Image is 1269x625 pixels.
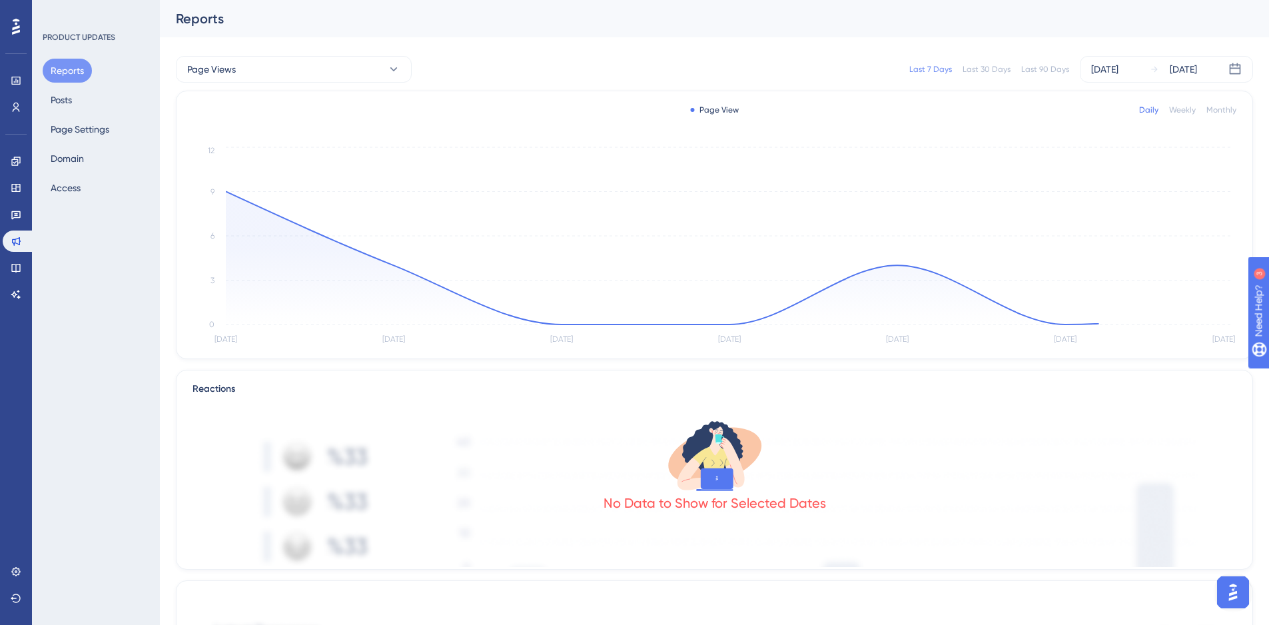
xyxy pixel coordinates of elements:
[43,32,115,43] div: PRODUCT UPDATES
[43,147,92,171] button: Domain
[690,105,739,115] div: Page View
[382,334,405,344] tspan: [DATE]
[1091,61,1118,77] div: [DATE]
[176,9,1220,28] div: Reports
[187,61,236,77] span: Page Views
[718,334,741,344] tspan: [DATE]
[963,64,1011,75] div: Last 30 Days
[1021,64,1069,75] div: Last 90 Days
[604,494,826,512] div: No Data to Show for Selected Dates
[1213,572,1253,612] iframe: UserGuiding AI Assistant Launcher
[214,334,237,344] tspan: [DATE]
[886,334,909,344] tspan: [DATE]
[193,381,1236,397] div: Reactions
[1054,334,1076,344] tspan: [DATE]
[43,59,92,83] button: Reports
[1212,334,1235,344] tspan: [DATE]
[550,334,573,344] tspan: [DATE]
[208,146,214,155] tspan: 12
[43,117,117,141] button: Page Settings
[211,231,214,241] tspan: 6
[31,3,83,19] span: Need Help?
[209,320,214,329] tspan: 0
[1139,105,1158,115] div: Daily
[93,7,97,17] div: 3
[176,56,412,83] button: Page Views
[43,176,89,200] button: Access
[1169,105,1196,115] div: Weekly
[211,187,214,197] tspan: 9
[1170,61,1197,77] div: [DATE]
[43,88,80,112] button: Posts
[211,276,214,285] tspan: 3
[1206,105,1236,115] div: Monthly
[909,64,952,75] div: Last 7 Days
